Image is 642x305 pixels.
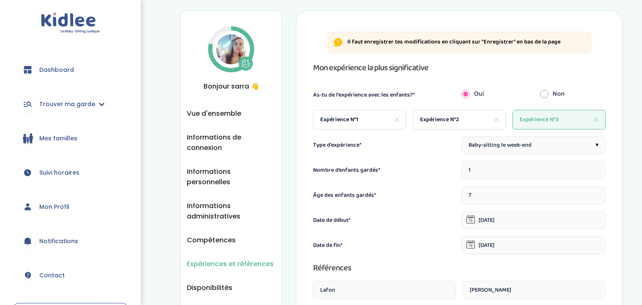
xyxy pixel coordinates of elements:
span: Références [313,261,351,274]
button: Informations de connexion [187,132,275,153]
img: logo.svg [41,13,100,34]
a: Suivi horaires [13,158,128,188]
span: Suivi horaires [39,168,79,177]
input: Nombre d’enfants gardés [461,161,606,179]
a: Trouver ma garde [13,89,128,119]
div: Non [534,85,612,103]
span: Mon Profil [39,203,69,211]
button: Disponibilités [187,282,232,293]
a: Mon Profil [13,192,128,222]
span: Mes familles [39,134,77,143]
input: Prénom (Facultatif) [463,281,606,299]
input: Nom (Facultatif) [313,281,456,299]
img: Avatar [216,34,246,64]
span: Dashboard [39,66,74,74]
a: Contact [13,260,128,290]
input: sélectionne une date [461,236,606,254]
span: Expérience N°3 [520,115,558,124]
button: Expériences et références [187,259,274,269]
input: Age [461,186,606,204]
label: Âge des enfants gardés* [313,191,376,200]
label: Type d'expérience* [313,141,362,150]
span: Bonjour sarra 👋 [187,81,275,91]
label: Date de début* [313,216,351,225]
a: Dashboard [13,55,128,85]
span: Notifications [39,237,78,246]
div: Oui [455,85,533,103]
span: Mon expérience la plus significative [313,61,428,74]
span: Baby-sitting le week-end [469,141,532,150]
p: Il faut enregistrer tes modifications en cliquant sur "Enregistrer" en bas de la page [347,38,560,46]
button: Informations administratives [187,201,275,221]
label: As-tu de l'expérience avec les enfants?* [313,91,415,99]
span: Expérience N°2 [420,115,459,124]
span: Contact [39,271,65,280]
a: Mes familles [13,123,128,153]
button: Vue d'ensemble [187,108,241,119]
button: Compétences [187,235,236,245]
span: ▾ [596,141,599,150]
button: Informations personnelles [187,166,275,187]
input: sélectionne une date [461,211,606,229]
label: Date de fin* [313,241,343,250]
span: Trouver ma garde [39,100,95,109]
a: Notifications [13,226,128,256]
label: Nombre d’enfants gardés* [313,166,380,175]
span: Expérience N°1 [320,115,358,124]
